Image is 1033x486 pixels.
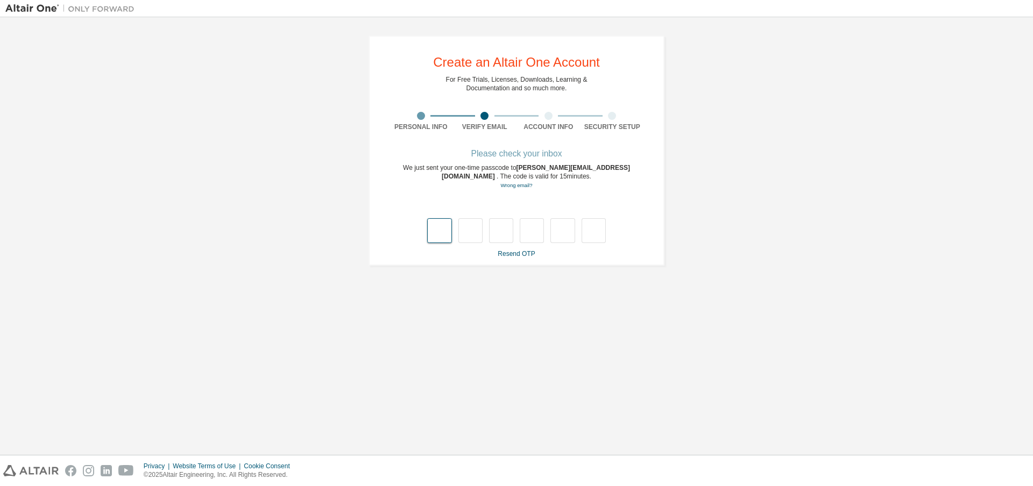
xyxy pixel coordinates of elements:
[389,123,453,131] div: Personal Info
[433,56,600,69] div: Create an Altair One Account
[118,465,134,476] img: youtube.svg
[5,3,140,14] img: Altair One
[446,75,588,92] div: For Free Trials, Licenses, Downloads, Learning & Documentation and so much more.
[498,250,535,258] a: Resend OTP
[65,465,76,476] img: facebook.svg
[83,465,94,476] img: instagram.svg
[500,182,532,188] a: Go back to the registration form
[244,462,296,470] div: Cookie Consent
[144,470,296,480] p: © 2025 Altair Engineering, Inc. All Rights Reserved.
[389,163,644,190] div: We just sent your one-time passcode to . The code is valid for 15 minutes.
[101,465,112,476] img: linkedin.svg
[453,123,517,131] div: Verify Email
[389,151,644,157] div: Please check your inbox
[581,123,645,131] div: Security Setup
[442,164,630,180] span: [PERSON_NAME][EMAIL_ADDRESS][DOMAIN_NAME]
[3,465,59,476] img: altair_logo.svg
[173,462,244,470] div: Website Terms of Use
[144,462,173,470] div: Privacy
[516,123,581,131] div: Account Info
